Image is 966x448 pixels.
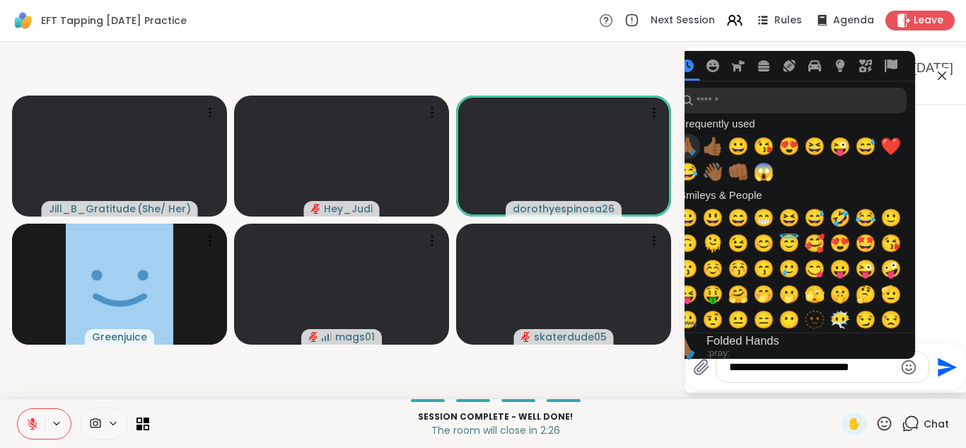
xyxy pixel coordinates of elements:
[158,410,833,423] p: Session Complete - well done!
[914,13,943,28] span: Leave
[929,351,961,383] button: Send
[847,415,861,432] span: ✋
[534,330,607,344] span: skaterdude05
[833,13,874,28] span: Agenda
[335,330,375,344] span: mags01
[513,202,615,216] span: dorothyespinosa26
[49,202,136,216] span: Jill_B_Gratitude
[900,359,917,376] button: Emoji picker
[308,332,318,342] span: audio-muted
[137,202,191,216] span: ( She/ Her )
[41,13,187,28] span: EFT Tapping [DATE] Practice
[651,13,715,28] span: Next Session
[924,417,949,431] span: Chat
[311,204,321,214] span: audio-muted
[92,330,147,344] span: Greenjuice
[521,332,531,342] span: audio-muted
[729,360,894,374] textarea: Type your message
[11,8,35,33] img: ShareWell Logomark
[158,423,833,437] p: The room will close in 2:26
[324,202,373,216] span: Hey_Judi
[774,13,802,28] span: Rules
[66,224,173,345] img: Greenjuice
